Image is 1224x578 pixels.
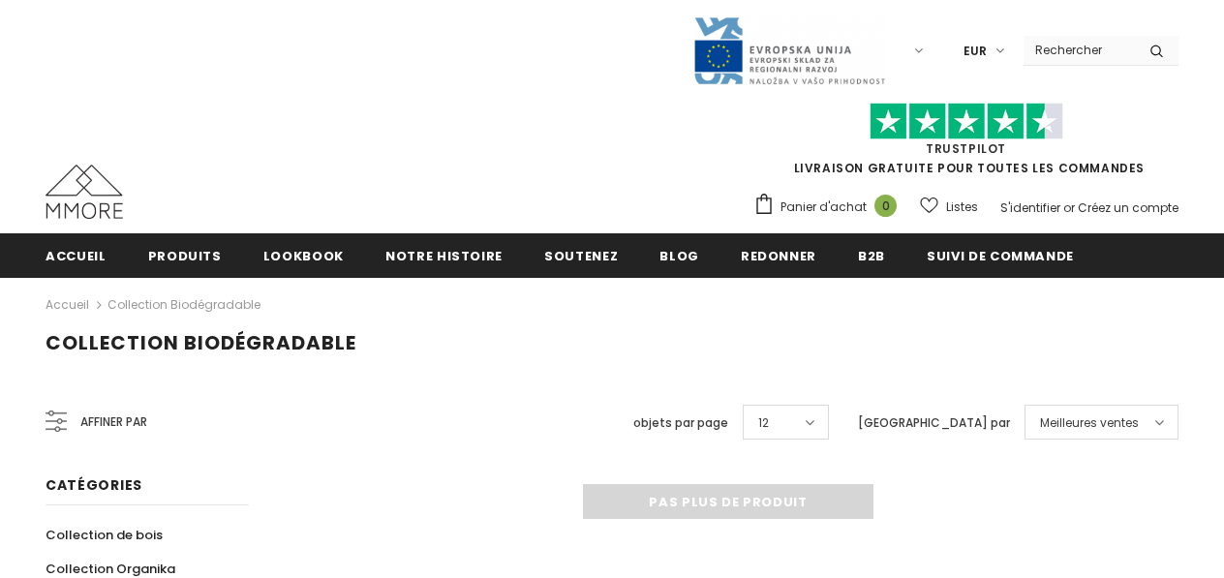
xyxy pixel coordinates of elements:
[926,140,1006,157] a: TrustPilot
[927,247,1074,265] span: Suivi de commande
[46,165,123,219] img: Cas MMORE
[858,247,885,265] span: B2B
[1040,413,1139,433] span: Meilleures ventes
[870,103,1063,140] img: Faites confiance aux étoiles pilotes
[753,111,1178,176] span: LIVRAISON GRATUITE POUR TOUTES LES COMMANDES
[46,518,163,552] a: Collection de bois
[758,413,769,433] span: 12
[874,195,897,217] span: 0
[46,475,142,495] span: Catégories
[946,198,978,217] span: Listes
[1063,199,1075,216] span: or
[780,198,867,217] span: Panier d'achat
[633,413,728,433] label: objets par page
[544,247,618,265] span: soutenez
[263,233,344,277] a: Lookbook
[46,526,163,544] span: Collection de bois
[858,413,1010,433] label: [GEOGRAPHIC_DATA] par
[46,329,356,356] span: Collection biodégradable
[753,193,906,222] a: Panier d'achat 0
[107,296,260,313] a: Collection biodégradable
[927,233,1074,277] a: Suivi de commande
[920,190,978,224] a: Listes
[46,560,175,578] span: Collection Organika
[1000,199,1060,216] a: S'identifier
[692,42,886,58] a: Javni Razpis
[46,233,107,277] a: Accueil
[964,42,987,61] span: EUR
[741,233,816,277] a: Redonner
[659,247,699,265] span: Blog
[385,233,503,277] a: Notre histoire
[858,233,885,277] a: B2B
[80,411,147,433] span: Affiner par
[1078,199,1178,216] a: Créez un compte
[263,247,344,265] span: Lookbook
[692,15,886,86] img: Javni Razpis
[385,247,503,265] span: Notre histoire
[148,247,222,265] span: Produits
[544,233,618,277] a: soutenez
[148,233,222,277] a: Produits
[46,293,89,317] a: Accueil
[659,233,699,277] a: Blog
[1024,36,1135,64] input: Search Site
[741,247,816,265] span: Redonner
[46,247,107,265] span: Accueil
